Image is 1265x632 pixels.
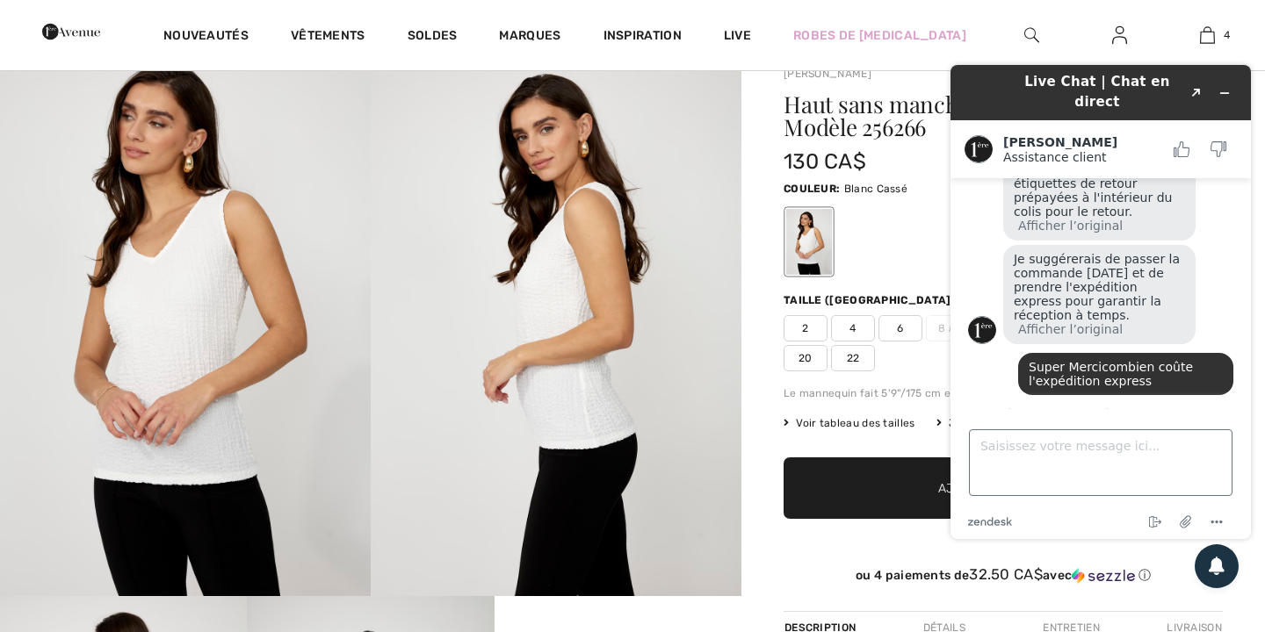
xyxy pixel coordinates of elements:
img: Haut sans manches blanc textur&eacute; mod&egrave;le 256266. 2 [371,40,741,596]
div: Taille ([GEOGRAPHIC_DATA]/[GEOGRAPHIC_DATA]): [784,292,1090,308]
h1: Haut sans manches blanc texturé Modèle 256266 [784,93,1150,139]
div: Le mannequin fait 5'9"/175 cm et porte une taille 6. [784,385,1223,401]
a: [PERSON_NAME] [784,68,871,80]
a: Vêtements [291,28,365,47]
img: 1ère Avenue [42,14,100,49]
span: 2 [784,315,828,341]
span: Voir tableau des tailles [784,415,915,431]
span: 130 CA$ [784,149,866,174]
span: 8 [926,315,970,341]
img: Sezzle [1072,568,1135,584]
span: Inspiration [604,28,682,47]
iframe: Trouvez des informations supplémentaires ici [936,51,1265,553]
span: 4 [1224,27,1230,43]
span: 6 [878,315,922,341]
a: Robes de [MEDICAL_DATA] [793,26,966,45]
img: Mon panier [1200,25,1215,46]
span: 32.50 CA$ [969,565,1043,583]
a: Se connecter [1098,25,1141,47]
img: Mes infos [1112,25,1127,46]
div: Blanc Cassé [786,209,832,275]
a: Marques [499,28,560,47]
div: ou 4 paiements de avec [784,566,1223,584]
span: Chat [41,12,77,28]
a: 4 [1164,25,1250,46]
span: 22 [831,345,875,371]
button: Ajouter au panier [784,457,1223,519]
span: Couleur: [784,183,840,195]
a: Live [724,26,751,45]
span: Blanc Cassé [844,183,907,195]
div: ou 4 paiements de32.50 CA$avecSezzle Cliquez pour en savoir plus sur Sezzle [784,566,1223,590]
a: Soldes [408,28,458,47]
span: 20 [784,345,828,371]
a: Nouveautés [163,28,249,47]
img: recherche [1024,25,1039,46]
span: 4 [831,315,875,341]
